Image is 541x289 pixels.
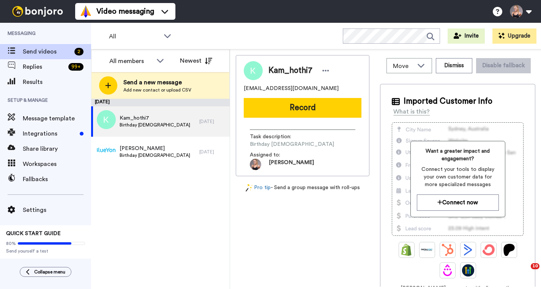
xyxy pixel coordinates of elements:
[74,48,84,55] div: 2
[9,6,66,17] img: bj-logo-header-white.svg
[109,57,153,66] div: All members
[120,122,190,128] span: Birthday [DEMOGRAPHIC_DATA]
[531,263,539,269] span: 10
[68,63,84,71] div: 99 +
[80,5,92,17] img: vm-color.svg
[417,147,499,163] span: Want a greater impact and engagement?
[199,118,226,125] div: [DATE]
[503,244,515,256] img: Patreon
[23,205,91,215] span: Settings
[492,28,536,44] button: Upgrade
[244,61,263,80] img: Image of Kam_hothi7
[421,244,433,256] img: Ontraport
[401,244,413,256] img: Shopify
[120,114,190,122] span: Kam_hothi7
[97,110,116,129] img: k.png
[91,99,230,106] div: [DATE]
[120,145,190,152] span: [PERSON_NAME]
[123,78,191,87] span: Send a new message
[23,175,91,184] span: Fallbacks
[246,184,252,192] img: magic-wand.svg
[6,231,61,236] span: QUICK START GUIDE
[120,152,190,158] span: Birthday [DEMOGRAPHIC_DATA]
[109,32,160,41] span: All
[417,166,499,188] span: Connect your tools to display your own customer data for more specialized messages
[462,264,474,276] img: GoHighLevel
[246,184,271,192] a: Pro tip
[393,107,430,116] div: What is this?
[515,263,533,281] iframe: Intercom live chat
[448,28,485,44] button: Invite
[23,62,65,71] span: Replies
[174,53,218,68] button: Newest
[244,85,339,92] span: [EMAIL_ADDRESS][DOMAIN_NAME]
[23,47,71,56] span: Send videos
[97,141,116,160] img: e1a79361-ea16-4717-aedd-d83dafa7e412.png
[436,58,472,73] button: Dismiss
[268,65,312,76] span: Kam_hothi7
[236,184,369,192] div: - Send a group message with roll-ups
[250,151,303,159] span: Assigned to:
[417,194,499,211] button: Connect now
[442,244,454,256] img: Hubspot
[269,159,314,170] span: [PERSON_NAME]
[393,62,413,71] span: Move
[23,160,91,169] span: Workspaces
[23,129,77,138] span: Integrations
[23,144,91,153] span: Share library
[96,6,154,17] span: Video messaging
[34,269,65,275] span: Collapse menu
[476,58,531,73] button: Disable fallback
[199,149,226,155] div: [DATE]
[123,87,191,93] span: Add new contact or upload CSV
[23,77,91,87] span: Results
[20,267,71,277] button: Collapse menu
[462,244,474,256] img: ActiveCampaign
[250,141,334,148] span: Birthday [DEMOGRAPHIC_DATA]
[244,98,361,118] button: Record
[404,96,492,107] span: Imported Customer Info
[483,244,495,256] img: ConvertKit
[442,264,454,276] img: Drip
[6,248,85,254] span: Send yourself a test
[250,133,303,141] span: Task description :
[250,159,261,170] img: bbf9e361-706d-497a-b40a-e48c4100e2e5-1692461986.jpg
[23,114,91,123] span: Message template
[6,240,16,246] span: 80%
